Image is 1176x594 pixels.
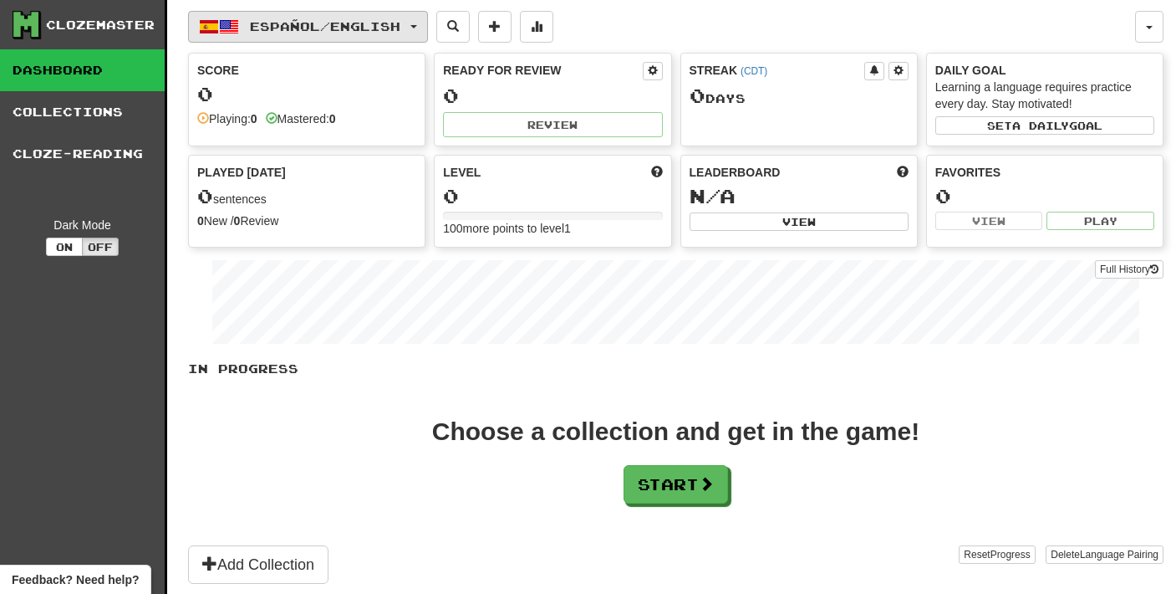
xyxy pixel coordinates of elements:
[690,213,909,231] button: View
[690,164,781,181] span: Leaderboard
[197,184,213,207] span: 0
[1080,549,1158,561] span: Language Pairing
[478,11,512,43] button: Add sentence to collection
[197,84,416,105] div: 0
[251,112,257,125] strong: 0
[935,164,1154,181] div: Favorites
[935,212,1043,230] button: View
[690,184,736,207] span: N/A
[443,62,642,79] div: Ready for Review
[690,62,864,79] div: Streak
[651,164,663,181] span: Score more points to level up
[897,164,909,181] span: This week in points, UTC
[197,110,257,127] div: Playing:
[443,164,481,181] span: Level
[443,220,662,237] div: 100 more points to level 1
[432,419,919,444] div: Choose a collection and get in the game!
[1095,260,1163,279] a: Full History
[520,11,553,43] button: More stats
[188,545,328,584] button: Add Collection
[690,84,705,107] span: 0
[197,186,416,207] div: sentences
[935,116,1154,135] button: Seta dailygoal
[443,112,662,137] button: Review
[266,110,336,127] div: Mastered:
[13,217,152,233] div: Dark Mode
[1046,545,1163,564] button: DeleteLanguage Pairing
[197,214,204,228] strong: 0
[46,17,155,33] div: Clozemaster
[197,164,286,181] span: Played [DATE]
[443,85,662,106] div: 0
[197,213,416,229] div: New / Review
[935,62,1154,79] div: Daily Goal
[741,65,767,77] a: (CDT)
[12,571,139,588] span: Open feedback widget
[1046,212,1154,230] button: Play
[46,238,83,256] button: On
[197,62,416,79] div: Score
[935,186,1154,207] div: 0
[690,85,909,107] div: Day s
[935,79,1154,112] div: Learning a language requires practice every day. Stay motivated!
[188,361,1163,377] p: In Progress
[329,112,336,125] strong: 0
[436,11,470,43] button: Search sentences
[250,19,400,33] span: Español / English
[234,214,241,228] strong: 0
[990,549,1031,561] span: Progress
[624,465,728,504] button: Start
[82,238,119,256] button: Off
[1012,120,1069,131] span: a daily
[443,186,662,207] div: 0
[188,11,428,43] button: Español/English
[959,545,1035,564] button: ResetProgress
